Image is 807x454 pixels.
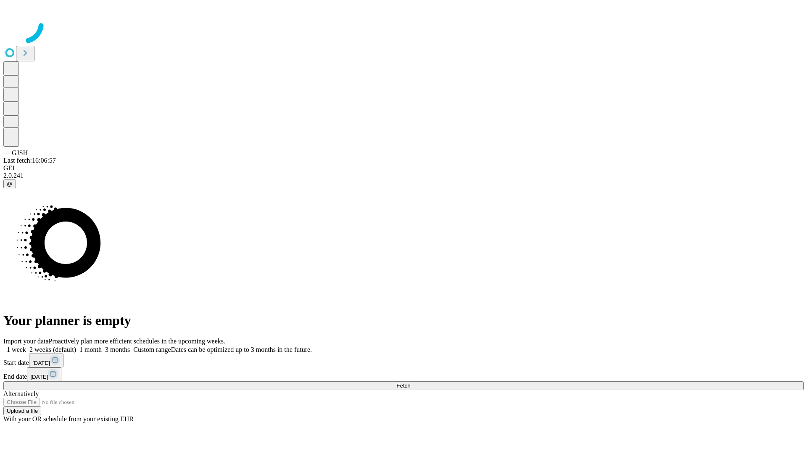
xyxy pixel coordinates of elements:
[133,346,171,353] span: Custom range
[7,346,26,353] span: 1 week
[32,360,50,366] span: [DATE]
[171,346,312,353] span: Dates can be optimized up to 3 months in the future.
[49,338,225,345] span: Proactively plan more efficient schedules in the upcoming weeks.
[3,179,16,188] button: @
[3,354,804,367] div: Start date
[29,354,63,367] button: [DATE]
[27,367,61,381] button: [DATE]
[3,157,56,164] span: Last fetch: 16:06:57
[12,149,28,156] span: GJSH
[396,383,410,389] span: Fetch
[3,313,804,328] h1: Your planner is empty
[3,338,49,345] span: Import your data
[7,181,13,187] span: @
[3,172,804,179] div: 2.0.241
[3,367,804,381] div: End date
[105,346,130,353] span: 3 months
[30,374,48,380] span: [DATE]
[3,415,134,422] span: With your OR schedule from your existing EHR
[29,346,76,353] span: 2 weeks (default)
[3,406,41,415] button: Upload a file
[3,390,39,397] span: Alternatively
[79,346,102,353] span: 1 month
[3,164,804,172] div: GEI
[3,381,804,390] button: Fetch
